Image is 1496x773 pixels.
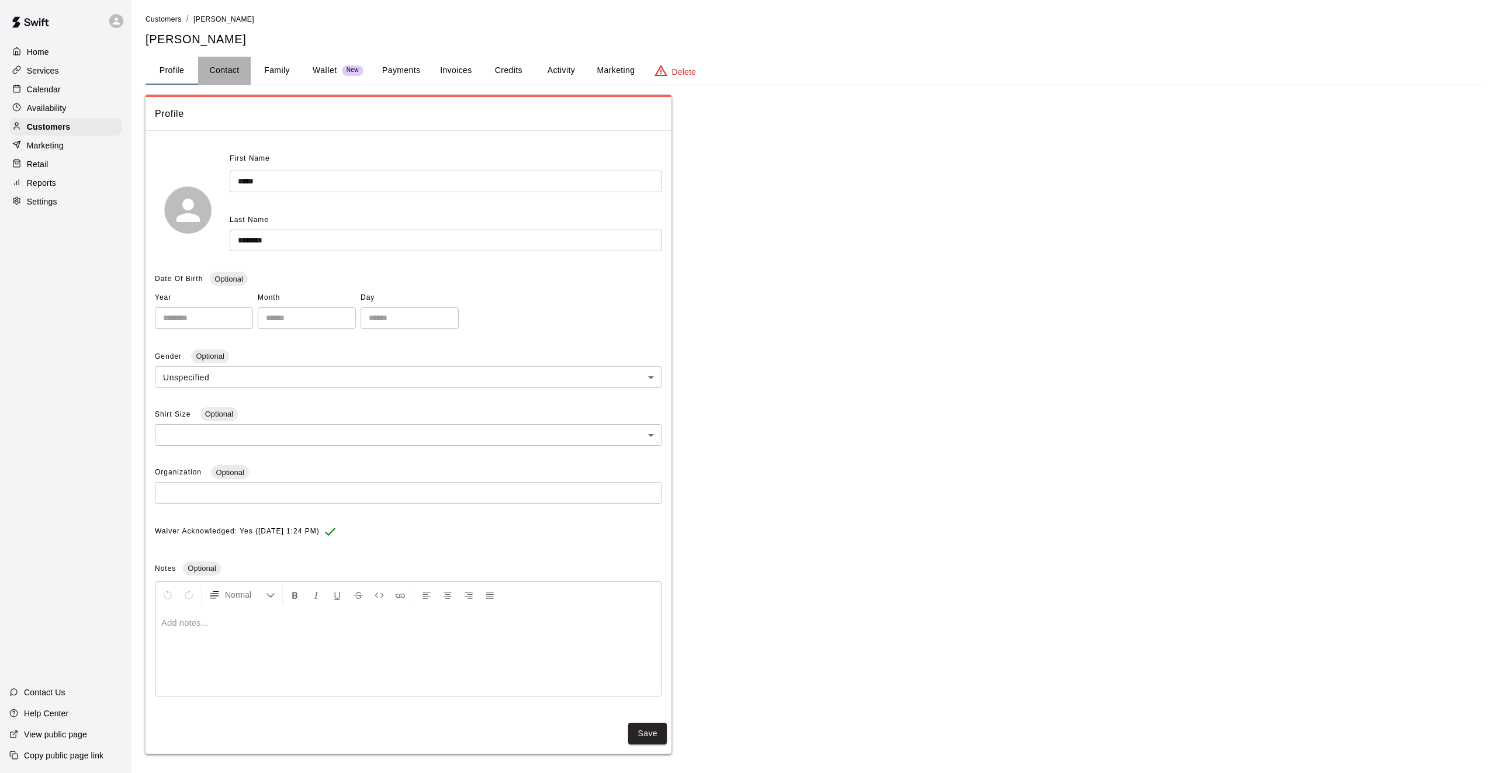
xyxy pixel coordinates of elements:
span: Organization [155,468,204,476]
h5: [PERSON_NAME] [146,32,1482,47]
button: Format Underline [327,584,347,605]
button: Center Align [438,584,458,605]
p: Availability [27,102,67,114]
a: Reports [9,174,122,192]
p: Help Center [24,708,68,719]
button: Format Strikethrough [348,584,368,605]
button: Marketing [587,57,644,85]
span: Last Name [230,216,269,224]
span: Notes [155,564,176,573]
a: Availability [9,99,122,117]
span: First Name [230,150,270,168]
span: New [342,67,363,74]
a: Retail [9,155,122,173]
button: Left Align [417,584,437,605]
a: Customers [9,118,122,136]
span: Optional [210,275,247,283]
button: Format Bold [285,584,305,605]
p: Reports [27,177,56,189]
span: Optional [191,352,228,360]
button: Payments [373,57,430,85]
button: Activity [535,57,587,85]
span: Profile [155,106,662,122]
button: Family [251,57,303,85]
span: Shirt Size [155,410,193,418]
a: Settings [9,193,122,210]
span: Optional [211,468,248,477]
span: Optional [200,410,238,418]
p: Settings [27,196,57,207]
button: Insert Link [390,584,410,605]
button: Right Align [459,584,479,605]
button: Insert Code [369,584,389,605]
span: Waiver Acknowledged: Yes ([DATE] 1:24 PM) [155,522,320,541]
span: Optional [183,564,220,573]
button: Invoices [430,57,482,85]
span: [PERSON_NAME] [193,15,254,23]
p: Copy public page link [24,750,103,761]
span: Month [258,289,356,307]
nav: breadcrumb [146,13,1482,26]
p: View public page [24,729,87,740]
p: Calendar [27,84,61,95]
a: Home [9,43,122,61]
p: Delete [672,66,696,78]
a: Services [9,62,122,79]
span: Year [155,289,253,307]
span: Day [361,289,459,307]
a: Calendar [9,81,122,98]
button: Contact [198,57,251,85]
button: Redo [179,584,199,605]
span: Normal [225,589,266,601]
span: Customers [146,15,182,23]
div: basic tabs example [146,57,1482,85]
button: Formatting Options [204,584,280,605]
span: Date Of Birth [155,275,203,283]
span: Gender [155,352,184,360]
p: Customers [27,121,70,133]
button: Undo [158,584,178,605]
button: Save [628,723,667,744]
p: Retail [27,158,49,170]
button: Profile [146,57,198,85]
div: Unspecified [155,366,662,388]
a: Marketing [9,137,122,154]
p: Home [27,46,49,58]
li: / [186,13,189,25]
p: Services [27,65,59,77]
button: Credits [482,57,535,85]
button: Format Italics [306,584,326,605]
p: Marketing [27,140,64,151]
p: Contact Us [24,687,65,698]
p: Wallet [313,64,337,77]
button: Justify Align [480,584,500,605]
a: Customers [146,14,182,23]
